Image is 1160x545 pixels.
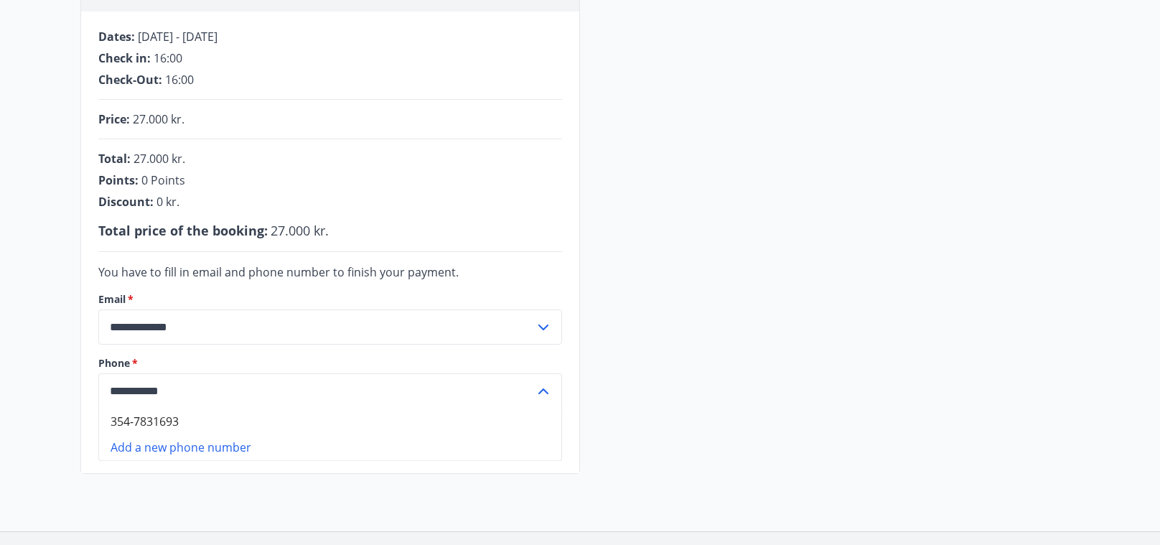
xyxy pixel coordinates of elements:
[98,172,139,188] span: Points :
[98,292,562,307] label: Email
[98,111,130,127] span: Price :
[165,72,194,88] span: 16:00
[141,172,185,188] span: 0 Points
[98,264,459,280] span: You have to fill in email and phone number to finish your payment.
[98,151,131,167] span: Total :
[133,111,184,127] span: 27.000 kr.
[156,194,179,210] span: 0 kr.
[98,50,151,66] span: Check in :
[134,151,185,167] span: 27.000 kr.
[98,222,268,239] span: Total price of the booking :
[98,29,135,45] span: Dates :
[98,194,154,210] span: Discount :
[99,409,561,434] li: 354-7831693
[154,50,182,66] span: 16:00
[99,434,561,460] li: Add a new phone number
[98,356,562,371] label: Phone
[271,222,329,239] span: 27.000 kr.
[138,29,217,45] span: [DATE] - [DATE]
[98,72,162,88] span: Check-Out :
